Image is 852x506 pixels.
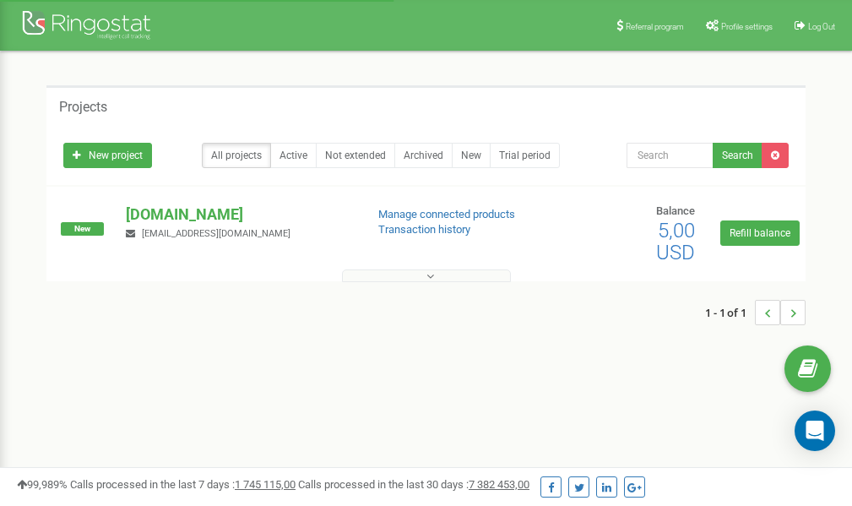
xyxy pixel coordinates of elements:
[202,143,271,168] a: All projects
[720,220,800,246] a: Refill balance
[452,143,491,168] a: New
[378,208,515,220] a: Manage connected products
[656,219,695,264] span: 5,00 USD
[70,478,296,491] span: Calls processed in the last 7 days :
[469,478,529,491] u: 7 382 453,00
[63,143,152,168] a: New project
[394,143,453,168] a: Archived
[656,204,695,217] span: Balance
[142,228,290,239] span: [EMAIL_ADDRESS][DOMAIN_NAME]
[61,222,104,236] span: New
[713,143,762,168] button: Search
[378,223,470,236] a: Transaction history
[795,411,835,451] div: Open Intercom Messenger
[59,100,107,115] h5: Projects
[270,143,317,168] a: Active
[490,143,560,168] a: Trial period
[808,22,835,31] span: Log Out
[235,478,296,491] u: 1 745 115,00
[316,143,395,168] a: Not extended
[126,204,350,226] p: [DOMAIN_NAME]
[298,478,529,491] span: Calls processed in the last 30 days :
[721,22,773,31] span: Profile settings
[705,300,755,325] span: 1 - 1 of 1
[705,283,806,342] nav: ...
[626,22,684,31] span: Referral program
[627,143,714,168] input: Search
[17,478,68,491] span: 99,989%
